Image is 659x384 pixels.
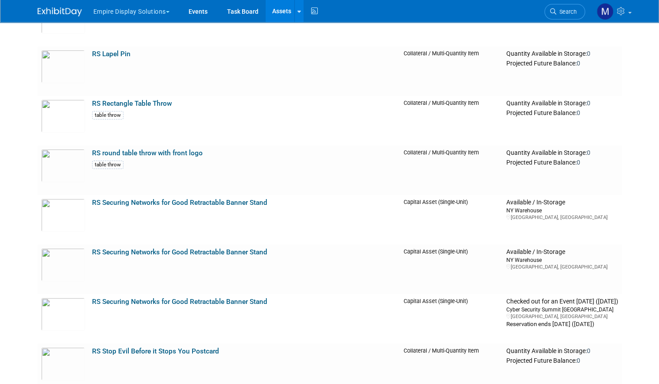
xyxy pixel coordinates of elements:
span: 0 [586,149,590,156]
a: RS Lapel Pin [92,50,131,58]
a: RS Securing Networks for Good Retractable Banner Stand [92,298,267,306]
div: Projected Future Balance: [506,108,618,117]
div: Cyber Security Summit [GEOGRAPHIC_DATA] [506,306,618,313]
div: Available / In-Storage [506,248,618,256]
span: 0 [576,159,580,166]
span: 0 [576,109,580,116]
td: Capital Asset (Single-Unit) [400,245,502,294]
img: ExhibitDay [38,8,82,16]
div: table throw [92,161,123,169]
div: Quantity Available in Storage: [506,347,618,355]
div: Checked out for an Event [DATE] ([DATE]) [506,298,618,306]
a: RS Stop Evil Before it Stops You Postcard [92,347,219,355]
div: [GEOGRAPHIC_DATA], [GEOGRAPHIC_DATA] [506,214,618,221]
span: 0 [586,50,590,57]
span: 0 [576,357,580,364]
div: Available / In-Storage [506,199,618,207]
div: Projected Future Balance: [506,58,618,68]
a: RS Securing Networks for Good Retractable Banner Stand [92,248,267,256]
img: Matt h [597,3,613,20]
div: Projected Future Balance: [506,355,618,365]
div: NY Warehouse [506,207,618,214]
div: Quantity Available in Storage: [506,100,618,108]
td: Capital Asset (Single-Unit) [400,195,502,245]
td: Capital Asset (Single-Unit) [400,294,502,344]
span: 0 [586,347,590,354]
td: Collateral / Multi-Quantity Item [400,96,502,146]
a: RS Securing Networks for Good Retractable Banner Stand [92,199,267,207]
span: 0 [576,60,580,67]
div: Quantity Available in Storage: [506,50,618,58]
span: Search [556,8,577,15]
a: RS round table throw with front logo [92,149,203,157]
div: [GEOGRAPHIC_DATA], [GEOGRAPHIC_DATA] [506,313,618,320]
div: table throw [92,111,123,119]
span: 0 [586,100,590,107]
div: Quantity Available in Storage: [506,149,618,157]
a: Search [544,4,585,19]
div: Projected Future Balance: [506,157,618,167]
div: [GEOGRAPHIC_DATA], [GEOGRAPHIC_DATA] [506,264,618,270]
a: RS Rectangle Table Throw [92,100,172,108]
div: NY Warehouse [506,256,618,264]
td: Collateral / Multi-Quantity Item [400,46,502,96]
div: Reservation ends [DATE] ([DATE]) [506,320,618,328]
td: Collateral / Multi-Quantity Item [400,146,502,195]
